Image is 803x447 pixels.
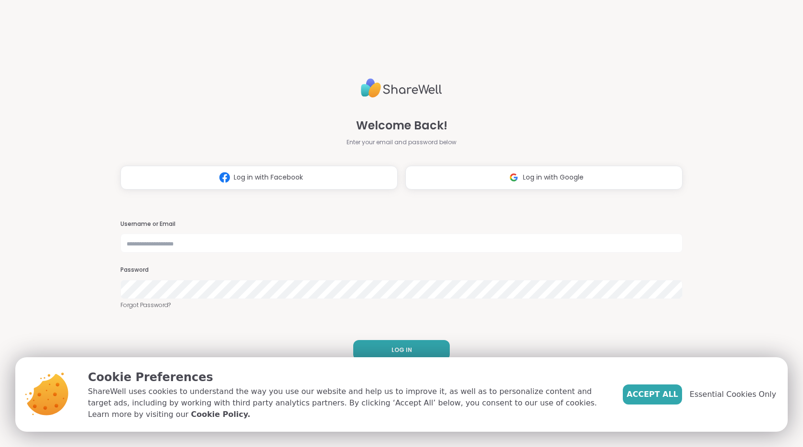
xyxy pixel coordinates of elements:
span: Essential Cookies Only [690,389,776,400]
span: LOG IN [391,346,412,354]
img: ShareWell Logomark [216,169,234,186]
img: ShareWell Logomark [505,169,523,186]
a: Cookie Policy. [191,409,250,420]
h3: Password [120,266,683,274]
button: LOG IN [353,340,450,360]
span: Enter your email and password below [347,138,456,147]
h3: Username or Email [120,220,683,228]
a: Forgot Password? [120,301,683,309]
button: Log in with Google [405,166,683,190]
span: Accept All [627,389,678,400]
button: Accept All [623,384,682,404]
button: Log in with Facebook [120,166,398,190]
p: ShareWell uses cookies to understand the way you use our website and help us to improve it, as we... [88,386,608,420]
span: Welcome Back! [356,117,447,134]
span: Log in with Google [523,172,584,182]
p: Cookie Preferences [88,369,608,386]
span: Log in with Facebook [234,172,303,182]
img: ShareWell Logo [361,74,442,102]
